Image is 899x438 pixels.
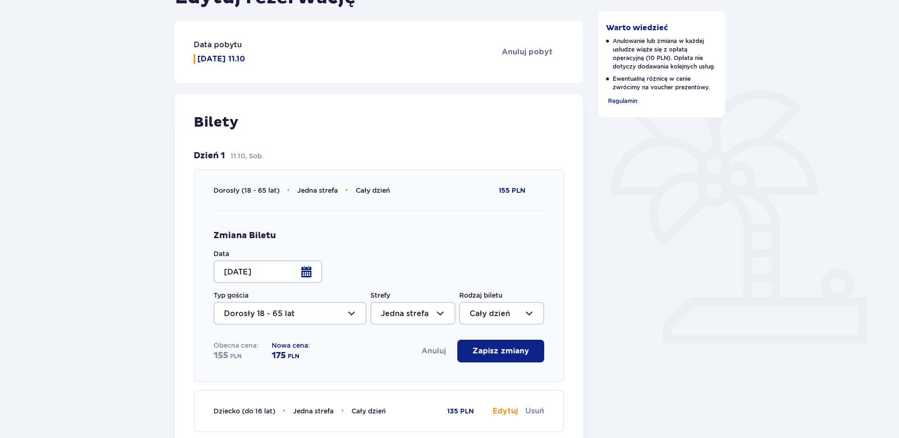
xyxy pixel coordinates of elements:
span: Anuluj pobyt [502,47,553,57]
a: Regulamin [606,95,637,106]
h4: Zmiana Biletu [214,230,276,241]
span: • [287,186,290,195]
span: 155 [214,350,228,361]
span: 175 [272,350,286,361]
a: Anuluj pobyt [502,47,564,57]
p: Warto wiedzieć [606,23,668,33]
span: Dziecko (do 16 lat) [214,407,275,415]
span: Jedna strefa [293,407,334,415]
label: Rodzaj biletu [459,291,503,300]
button: Edytuj [493,406,518,416]
span: Dorosły (18 - 65 lat) [214,187,280,194]
p: 135 PLN [447,407,474,416]
span: • [345,186,348,195]
span: Regulamin [608,97,637,104]
p: Data pobytu [194,40,242,50]
button: Anuluj [421,346,446,356]
span: • [341,406,344,416]
p: Zapisz zmiany [472,346,529,356]
span: Cały dzień [351,407,386,415]
p: Bilety [194,113,565,131]
span: • [283,406,286,416]
p: Nowa cena: [272,341,310,350]
span: Jedna strefa [297,187,338,194]
p: [DATE] 11.10 [197,54,245,64]
label: Typ gościa [214,291,248,300]
label: Strefy [370,291,390,300]
p: Obecna cena: [214,341,258,350]
p: Ewentualną różnicę w cenie zwrócimy na voucher prezentowy. [606,75,718,92]
span: PLN [230,352,242,361]
span: Cały dzień [356,187,390,194]
button: Zapisz zmiany [457,340,544,362]
p: 155 PLN [499,186,525,196]
label: Data [214,249,229,258]
p: Dzień 1 [194,150,225,162]
button: Usuń [525,406,544,416]
p: 11.10, Sob. [231,151,264,161]
span: PLN [288,352,300,361]
p: Anulowanie lub zmiana w każdej usłudze wiąże się z opłatą operacyjną (10 PLN). Opłata nie dotyczy... [606,37,718,71]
